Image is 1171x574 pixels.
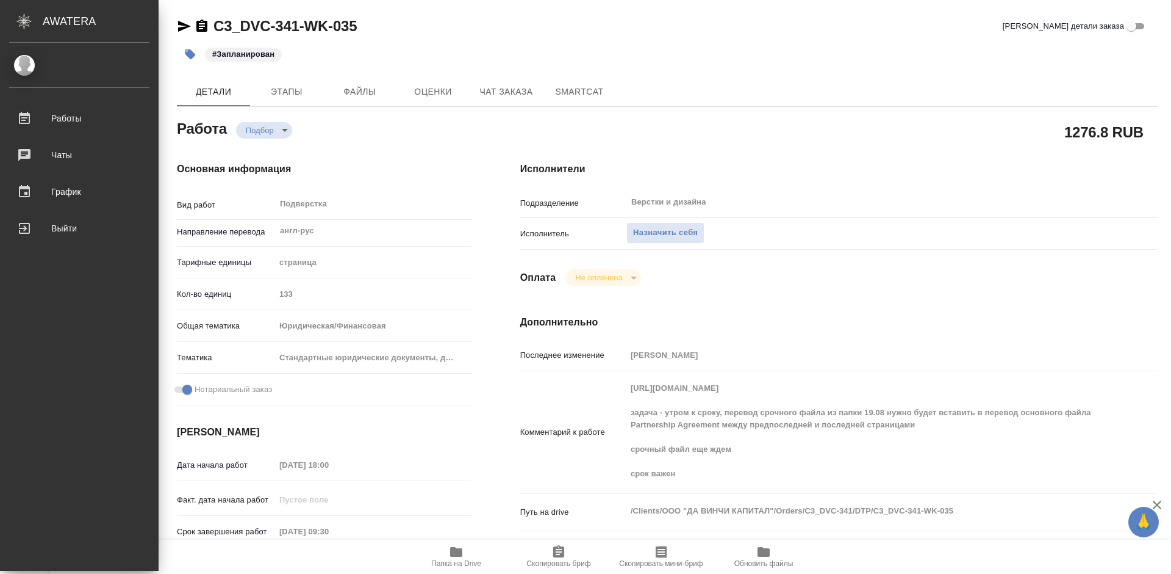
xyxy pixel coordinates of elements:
[275,285,471,303] input: Пустое поле
[626,222,704,244] button: Назначить себя
[275,252,471,273] div: страница
[1133,509,1154,535] span: 🙏
[177,526,275,538] p: Срок завершения работ
[3,213,156,244] a: Выйти
[331,84,389,100] span: Файлы
[9,146,149,164] div: Чаты
[626,346,1105,364] input: Пустое поле
[526,559,590,568] span: Скопировать бриф
[404,84,462,100] span: Оценки
[520,315,1158,330] h4: Дополнительно
[520,349,626,361] p: Последнее изменение
[177,288,275,300] p: Кол-во единиц
[212,48,274,60] p: #Запланирован
[565,269,640,286] div: Подбор
[734,559,793,568] span: Обновить файлы
[477,84,535,100] span: Чат заказа
[520,271,556,285] h4: Оплата
[610,540,712,574] button: Скопировать мини-бриф
[213,18,357,34] a: C3_DVC-341-WK-035
[177,226,275,238] p: Направление перевода
[3,140,156,170] a: Чаты
[275,456,382,474] input: Пустое поле
[177,41,204,68] button: Добавить тэг
[177,425,471,440] h4: [PERSON_NAME]
[626,378,1105,484] textarea: [URL][DOMAIN_NAME] задача - утром к сроку, перевод срочного файла из папки 19.08 нужно будет вста...
[712,540,815,574] button: Обновить файлы
[177,459,275,471] p: Дата начала работ
[550,84,609,100] span: SmartCat
[9,109,149,128] div: Работы
[242,125,278,136] button: Подбор
[1128,507,1159,537] button: 🙏
[177,117,227,139] h2: Работа
[184,84,243,100] span: Детали
[275,347,471,368] div: Стандартные юридические документы, договоры, уставы
[1064,122,1144,142] h2: 1276.8 RUB
[195,383,272,396] span: Нотариальный заказ
[3,176,156,207] a: График
[1003,20,1124,32] span: [PERSON_NAME] детали заказа
[177,199,275,211] p: Вид работ
[275,523,382,540] input: Пустое поле
[177,19,192,34] button: Скопировать ссылку для ЯМессенджера
[177,320,275,332] p: Общая тематика
[275,316,471,336] div: Юридическая/Финансовая
[520,506,626,518] p: Путь на drive
[520,426,626,438] p: Комментарий к работе
[195,19,209,34] button: Скопировать ссылку
[619,559,703,568] span: Скопировать мини-бриф
[626,501,1105,521] textarea: /Clients/ООО "ДА ВИНЧИ КАПИТАЛ"/Orders/C3_DVC-341/DTP/C3_DVC-341-WK-035
[236,122,292,139] div: Подбор
[43,9,159,34] div: AWATERA
[257,84,316,100] span: Этапы
[520,162,1158,176] h4: Исполнители
[275,491,382,509] input: Пустое поле
[633,226,698,240] span: Назначить себя
[9,183,149,201] div: График
[3,103,156,134] a: Работы
[520,197,626,209] p: Подразделение
[177,494,275,506] p: Факт. дата начала работ
[9,219,149,238] div: Выйти
[177,256,275,269] p: Тарифные единицы
[507,540,610,574] button: Скопировать бриф
[405,540,507,574] button: Папка на Drive
[177,162,471,176] h4: Основная информация
[177,352,275,364] p: Тематика
[571,272,626,283] button: Не оплачена
[520,228,626,240] p: Исполнитель
[431,559,481,568] span: Папка на Drive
